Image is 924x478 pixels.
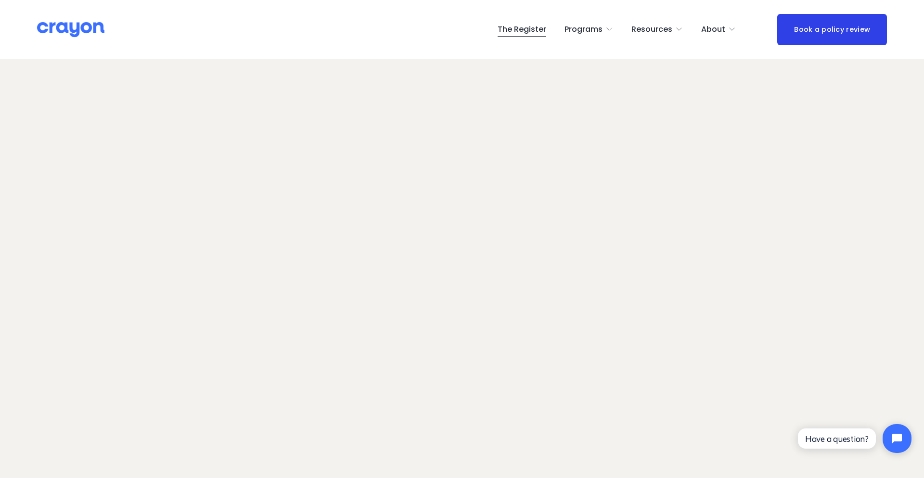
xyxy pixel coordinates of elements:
[631,23,672,37] span: Resources
[701,23,725,37] span: About
[631,22,683,37] a: folder dropdown
[565,23,603,37] span: Programs
[565,22,613,37] a: folder dropdown
[498,22,546,37] a: The Register
[777,14,887,45] a: Book a policy review
[37,21,104,38] img: Crayon
[701,22,736,37] a: folder dropdown
[790,416,920,461] iframe: Tidio Chat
